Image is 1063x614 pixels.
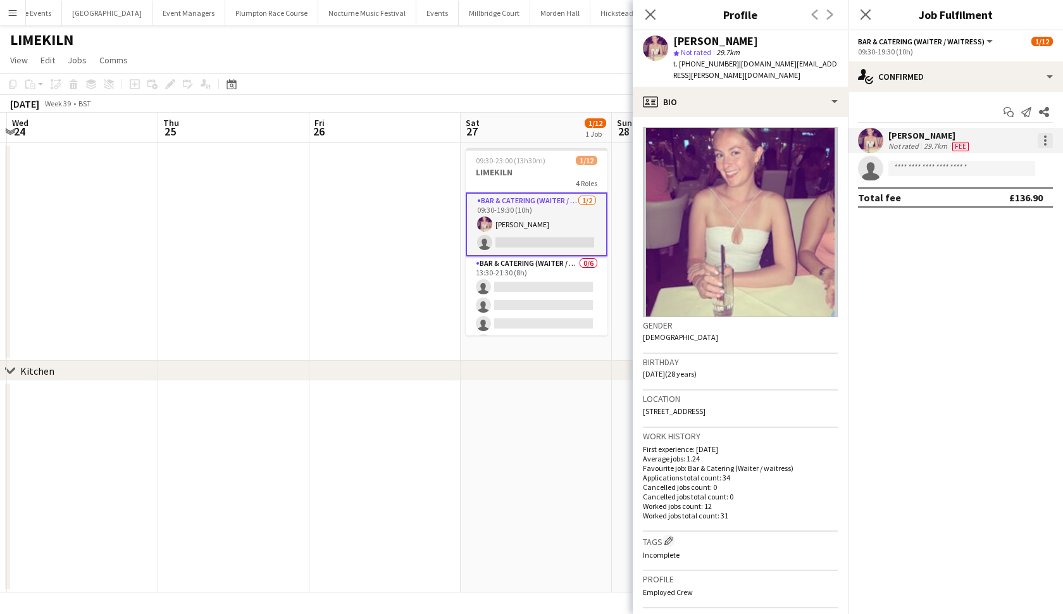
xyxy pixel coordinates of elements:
[643,406,706,416] span: [STREET_ADDRESS]
[40,54,55,66] span: Edit
[673,59,837,80] span: | [DOMAIN_NAME][EMAIL_ADDRESS][PERSON_NAME][DOMAIN_NAME]
[314,117,325,128] span: Fri
[643,587,838,597] p: Employed Crew
[848,61,1063,92] div: Confirmed
[643,473,838,482] p: Applications total count: 34
[5,52,33,68] a: View
[12,117,28,128] span: Wed
[617,117,632,128] span: Sun
[68,54,87,66] span: Jobs
[63,52,92,68] a: Jobs
[78,99,91,108] div: BST
[643,356,838,368] h3: Birthday
[466,192,607,256] app-card-role: Bar & Catering (Waiter / waitress)1/209:30-19:30 (10h)[PERSON_NAME]
[950,141,971,151] div: Crew has different fees then in role
[163,117,179,128] span: Thu
[1009,191,1043,204] div: £136.90
[643,482,838,492] p: Cancelled jobs count: 0
[643,573,838,585] h3: Profile
[466,166,607,178] h3: LIMEKILN
[858,37,995,46] button: Bar & Catering (Waiter / waitress)
[643,369,697,379] span: [DATE] (28 years)
[35,52,60,68] a: Edit
[225,1,318,25] button: Plumpton Race Course
[313,124,325,139] span: 26
[42,99,73,108] span: Week 39
[585,118,606,128] span: 1/12
[643,393,838,404] h3: Location
[94,52,133,68] a: Comms
[888,141,921,151] div: Not rated
[466,256,607,391] app-card-role: Bar & Catering (Waiter / waitress)0/613:30-21:30 (8h)
[681,47,711,57] span: Not rated
[643,550,838,560] p: Incomplete
[643,492,838,501] p: Cancelled jobs total count: 0
[62,1,152,25] button: [GEOGRAPHIC_DATA]
[590,1,644,25] button: Hickstead
[466,148,607,335] app-job-card: 09:30-23:00 (13h30m)1/12LIMEKILN4 RolesBar & Catering (Waiter / waitress)1/209:30-19:30 (10h)[PER...
[643,501,838,511] p: Worked jobs count: 12
[99,54,128,66] span: Comms
[643,511,838,520] p: Worked jobs total count: 31
[643,463,838,473] p: Favourite job: Bar & Catering (Waiter / waitress)
[476,156,545,165] span: 09:30-23:00 (13h30m)
[530,1,590,25] button: Morden Hall
[921,141,950,151] div: 29.7km
[888,130,971,141] div: [PERSON_NAME]
[952,142,969,151] span: Fee
[466,117,480,128] span: Sat
[673,35,758,47] div: [PERSON_NAME]
[10,54,28,66] span: View
[858,191,901,204] div: Total fee
[416,1,459,25] button: Events
[633,6,848,23] h3: Profile
[643,430,838,442] h3: Work history
[10,30,73,49] h1: LIMEKILN
[673,59,739,68] span: t. [PHONE_NUMBER]
[464,124,480,139] span: 27
[152,1,225,25] button: Event Managers
[643,127,838,317] img: Crew avatar or photo
[615,124,632,139] span: 28
[459,1,530,25] button: Millbridge Court
[633,87,848,117] div: Bio
[10,124,28,139] span: 24
[643,454,838,463] p: Average jobs: 1.24
[576,179,597,188] span: 4 Roles
[643,534,838,548] h3: Tags
[858,37,985,46] span: Bar & Catering (Waiter / waitress)
[161,124,179,139] span: 25
[848,6,1063,23] h3: Job Fulfilment
[10,97,39,110] div: [DATE]
[576,156,597,165] span: 1/12
[714,47,742,57] span: 29.7km
[643,320,838,331] h3: Gender
[585,129,606,139] div: 1 Job
[318,1,416,25] button: Nocturne Music Festival
[858,47,1053,56] div: 09:30-19:30 (10h)
[643,444,838,454] p: First experience: [DATE]
[20,365,54,377] div: Kitchen
[1031,37,1053,46] span: 1/12
[643,332,718,342] span: [DEMOGRAPHIC_DATA]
